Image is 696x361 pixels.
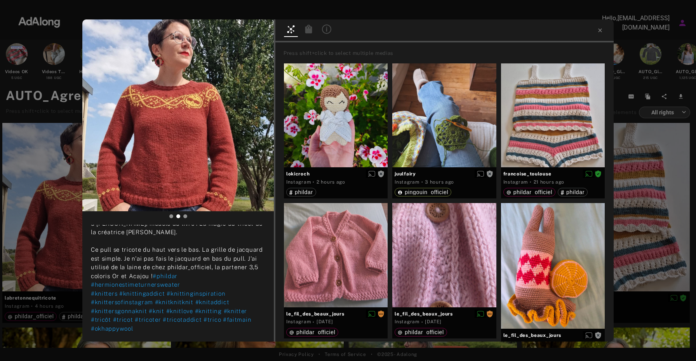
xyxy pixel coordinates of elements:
span: #knitting [195,308,222,314]
span: #knitlove [166,308,193,314]
div: phildar [561,189,585,195]
div: phildar [289,189,313,195]
button: Disable diffusion on this media [366,310,378,318]
span: phildar [295,189,313,195]
span: · [530,340,532,347]
span: Rights not requested [595,332,602,338]
span: Rights requested [378,311,385,316]
iframe: Chat Widget [657,324,696,361]
time: 2025-08-24T18:02:08.000Z [534,179,564,185]
span: pingouin_officiel [405,189,448,195]
div: Instagram [286,318,311,325]
span: le_fil_des_beaux_jours [503,332,602,339]
span: #trico [204,316,221,323]
span: Rights agreed [595,171,602,176]
span: phildar_officiel [296,329,335,335]
span: #faitmain [223,316,251,323]
span: juulfairy [395,170,494,177]
span: #knittersgonnaknit [91,308,147,314]
span: lokicroch [286,170,385,177]
span: 👋 Bonjour les Tricopines et les Tricopins ! 🦉Je vous présente le pull Retourneur de temps d'[PERS... [91,194,263,279]
div: Widget de chat [657,324,696,361]
span: francoise_toulouse [503,170,602,177]
span: le_fil_des_beaux_jours [286,310,385,317]
span: phildar [566,189,585,195]
span: phildar_officiel [405,329,444,335]
span: Rights not requested [378,171,385,176]
span: #knit [149,308,164,314]
span: #knitters [91,290,117,297]
div: pingouin_officiel [398,189,448,195]
span: Rights not requested [486,171,493,176]
span: · [421,319,423,325]
span: #tricoter [135,316,161,323]
span: #knitter [224,308,247,314]
button: Enable diffusion on this media [366,170,378,178]
span: #tricot [113,316,133,323]
span: #knittinginspiration [167,290,225,297]
div: phildar_officiel [506,189,552,195]
span: #knittersofinstagram [91,299,153,305]
time: 2025-08-24T14:33:50.000Z [425,319,441,324]
span: · [313,319,315,325]
div: Instagram [503,340,528,347]
button: Enable diffusion on this media [583,331,595,339]
span: · [530,179,532,185]
img: INS_DNxmhaB2BXR_1 [82,19,274,211]
span: #tricôt [91,316,111,323]
span: phildar_officiel [513,189,552,195]
div: Instagram [286,179,311,186]
span: le_fil_des_beaux_jours [395,310,494,317]
time: 2025-08-24T13:44:35.000Z [534,341,550,346]
button: Disable diffusion on this media [475,310,486,318]
div: phildar_officiel [398,329,444,335]
span: · [313,179,315,185]
div: Instagram [395,318,419,325]
span: #knittingaddict [119,290,165,297]
span: Rights requested [486,311,493,316]
time: 2025-08-24T14:33:50.000Z [317,319,333,324]
button: Disable diffusion on this media [583,170,595,178]
time: 2025-08-25T12:22:51.000Z [425,179,454,185]
span: #tricotaddict [163,316,202,323]
div: Instagram [503,179,528,186]
div: Press shift+click to select multiple medias [284,49,611,57]
span: #okhappywool [91,325,133,332]
div: Instagram [395,179,419,186]
span: #knitknitknit [155,299,193,305]
time: 2025-08-25T13:08:45.000Z [317,179,345,185]
div: phildar_officiel [289,329,335,335]
span: #knitaddict [195,299,230,305]
span: · [421,179,423,185]
button: Enable diffusion on this media [475,170,486,178]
